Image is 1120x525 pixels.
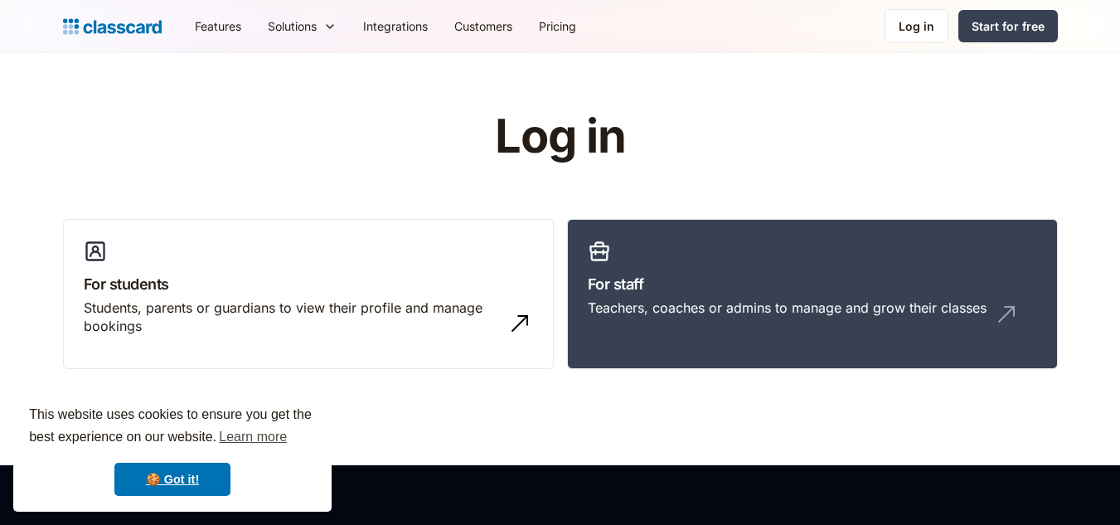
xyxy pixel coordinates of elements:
span: This website uses cookies to ensure you get the best experience on our website. [29,405,316,450]
a: For studentsStudents, parents or guardians to view their profile and manage bookings [63,219,554,370]
div: Start for free [972,17,1045,35]
a: Features [182,7,255,45]
a: Log in [885,9,948,43]
div: Log in [899,17,934,35]
a: Logo [63,15,162,38]
h3: For staff [588,273,1037,295]
a: For staffTeachers, coaches or admins to manage and grow their classes [567,219,1058,370]
a: Pricing [526,7,589,45]
div: Students, parents or guardians to view their profile and manage bookings [84,299,500,336]
div: Solutions [268,17,317,35]
a: Start for free [958,10,1058,42]
h3: For students [84,273,533,295]
a: dismiss cookie message [114,463,230,496]
a: learn more about cookies [216,425,289,450]
a: Integrations [350,7,441,45]
div: cookieconsent [13,389,332,512]
div: Teachers, coaches or admins to manage and grow their classes [588,299,987,317]
a: Customers [441,7,526,45]
div: Solutions [255,7,350,45]
h1: Log in [297,111,823,163]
